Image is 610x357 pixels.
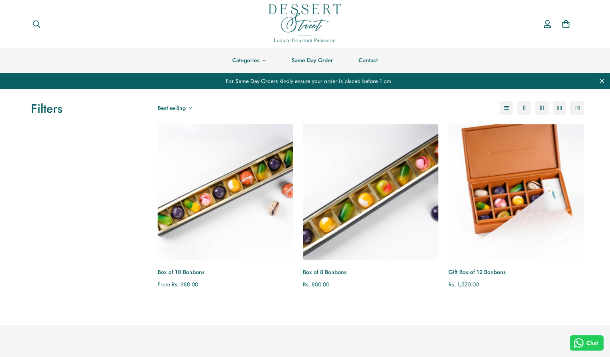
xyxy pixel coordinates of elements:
[586,339,598,347] span: Chat
[6,73,604,89] div: For Same Day Orders kindly ensure your order is placed before 1 pm
[279,48,346,73] a: Same Day Order
[535,101,549,115] button: 3-column
[448,268,584,276] a: Gift Box of 12 Bonbons
[303,124,438,260] a: Box of 8 Bonbons
[269,4,341,43] img: Dessert Street
[517,101,531,115] button: 2-column
[448,124,584,260] a: Gift Box of 12 Bonbons
[553,101,566,115] button: 4-column
[158,280,198,288] span: From Rs. 980.00
[303,280,329,288] span: Rs. 800.00
[219,48,279,73] a: Categories
[346,48,391,73] a: Contact
[538,12,557,36] a: Account
[303,268,438,276] a: Box of 8 Bonbons
[158,268,293,276] a: Box of 10 Bonbons
[570,335,604,351] button: Chat
[31,101,142,116] h3: Filters
[500,101,513,115] button: 1-column
[158,124,293,260] a: Box of 10 Bonbons
[448,280,479,288] span: Rs. 1,520.00
[570,101,584,115] button: 5-column
[26,15,47,33] button: Search
[158,104,186,112] span: Best selling
[557,15,575,33] a: 0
